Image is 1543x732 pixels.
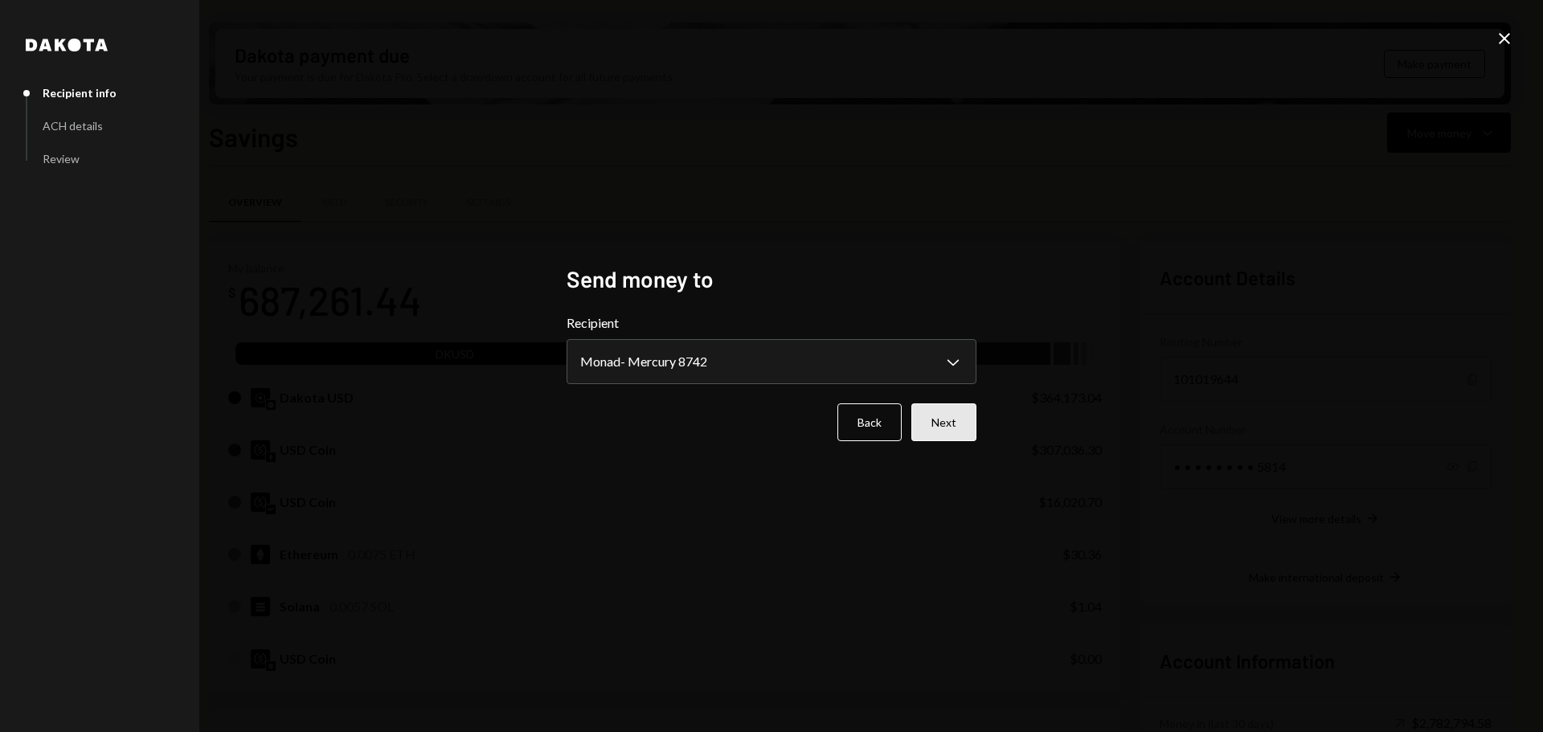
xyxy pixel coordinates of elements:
[43,86,117,100] div: Recipient info
[43,152,80,166] div: Review
[567,313,976,333] label: Recipient
[837,403,902,441] button: Back
[911,403,976,441] button: Next
[567,264,976,295] h2: Send money to
[43,119,103,133] div: ACH details
[567,339,976,384] button: Recipient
